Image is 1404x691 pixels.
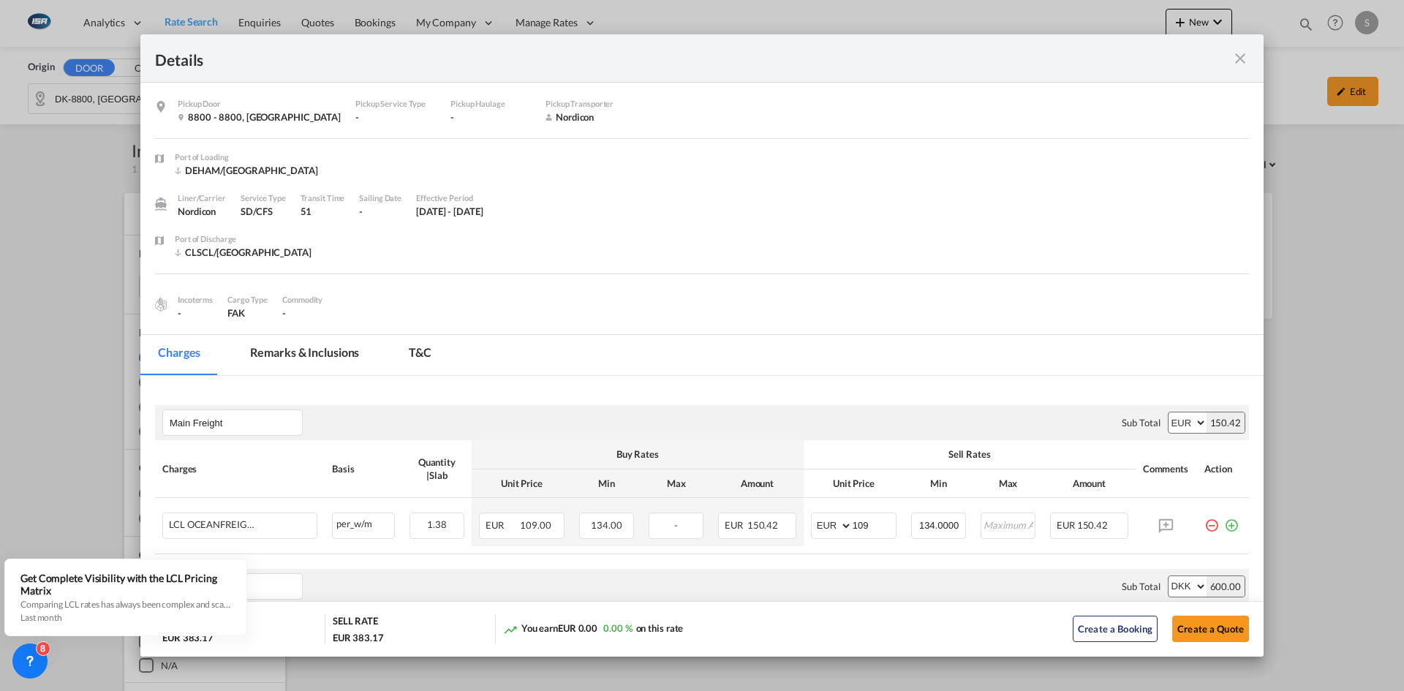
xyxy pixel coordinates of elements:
div: CLSCL/Santiago [175,246,312,259]
div: 51 [301,205,345,218]
md-tab-item: Charges [140,335,218,375]
th: Max [973,469,1043,498]
div: 150.42 [1207,412,1245,433]
div: Pickup Haulage [450,97,531,110]
div: SELL RATE [333,614,378,631]
span: 1.38 [427,518,447,530]
div: DEHAM/Hamburg [175,164,318,177]
th: Max [641,469,711,498]
input: Leg Name [170,412,302,434]
span: EUR [725,519,745,531]
div: Sailing Date [359,192,401,205]
div: LCL OCEANFREIGHT [169,519,257,530]
md-tab-item: T&C [391,335,449,375]
span: 134.00 [591,519,622,531]
th: Unit Price [804,469,904,498]
th: Unit Price [472,469,572,498]
div: Liner/Carrier [178,192,226,205]
span: 150.42 [1077,519,1108,531]
th: Comments [1136,440,1197,497]
span: EUR [1057,519,1075,531]
div: 8800 - 8800 , Denmark [178,110,341,124]
span: 150.42 [747,519,778,531]
div: 600.00 [1207,576,1245,597]
div: Sub Total [1122,416,1160,429]
div: Service Type [241,192,286,205]
div: Nordicon [178,205,226,218]
div: Basis [332,462,395,475]
div: - [178,306,213,320]
div: Sell Rates [811,448,1128,461]
div: Nordicon [546,110,626,124]
button: Create a Quote [1172,616,1249,642]
div: - [450,110,531,124]
div: Details [155,49,1139,67]
input: 109 [853,513,896,535]
button: Create a Booking [1073,616,1158,642]
input: Minimum Amount [913,513,965,535]
span: - [674,519,678,531]
img: cargo.png [153,296,169,312]
md-icon: icon-plus-circle-outline green-400-fg [1224,513,1239,527]
th: Action [1197,440,1249,497]
md-icon: icon-minus-circle-outline red-400-fg pt-7 [1204,513,1219,527]
div: - [359,205,401,218]
div: EUR 383.17 [162,631,214,644]
div: per_w/m [333,513,394,532]
div: 1 Oct 2025 - 31 Oct 2025 [416,205,483,218]
md-pagination-wrapper: Use the left and right arrow keys to navigate between tabs [140,335,464,375]
div: Effective Period [416,192,483,205]
div: Transit Time [301,192,345,205]
div: Pickup Transporter [546,97,626,110]
div: Cargo Type [227,293,268,306]
md-icon: icon-close fg-AAA8AD m-0 cursor [1231,50,1249,67]
div: You earn on this rate [503,622,684,637]
th: Amount [711,469,804,498]
md-icon: icon-trending-up [503,622,518,637]
div: EUR 383.17 [333,631,384,644]
div: Charges [162,462,317,475]
span: EUR [486,519,518,531]
span: EUR 0.00 [558,622,597,634]
th: Min [904,469,973,498]
span: - [282,307,286,319]
div: - [355,110,436,124]
div: FAK [227,306,268,320]
div: Port of Loading [175,151,318,164]
div: Commodity [282,293,322,306]
input: Maximum Amount [982,513,1035,535]
th: Min [572,469,641,498]
md-tab-item: Remarks & Inclusions [233,335,377,375]
span: SD/CFS [241,205,273,217]
div: Sub Total [1122,580,1160,593]
div: Buy Rates [479,448,796,461]
md-dialog: Pickup Door ... [140,34,1264,657]
th: Amount [1043,469,1136,498]
div: Pickup Service Type [355,97,436,110]
span: 109.00 [520,519,551,531]
span: 0.00 % [603,622,632,634]
div: Port of Discharge [175,233,312,246]
div: Incoterms [178,293,213,306]
div: Quantity | Slab [409,456,464,482]
div: Pickup Door [178,97,341,110]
